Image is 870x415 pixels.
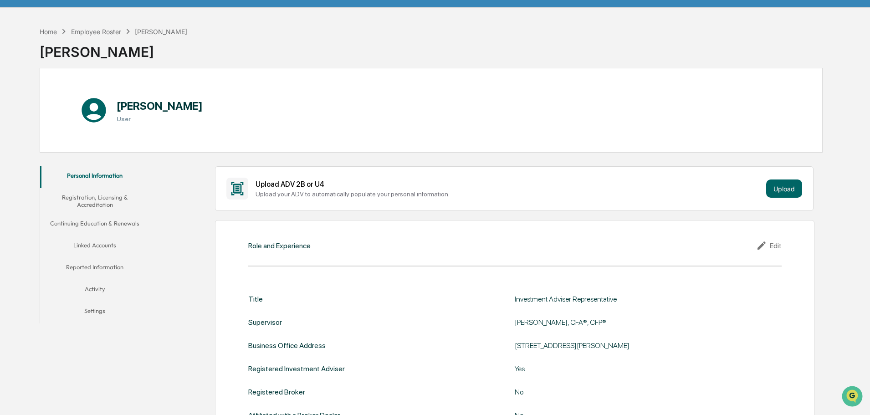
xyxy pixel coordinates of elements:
[155,72,166,83] button: Start new chat
[515,364,742,373] div: Yes
[256,180,763,189] div: Upload ADV 2B or U4
[515,341,742,350] div: [STREET_ADDRESS][PERSON_NAME]
[756,240,782,251] div: Edit
[248,318,282,327] div: Supervisor
[5,128,61,145] a: 🔎Data Lookup
[62,111,117,128] a: 🗄️Attestations
[40,166,149,188] button: Personal Information
[841,385,865,410] iframe: Open customer support
[91,154,110,161] span: Pylon
[248,388,305,396] div: Registered Broker
[248,341,326,350] div: Business Office Address
[248,364,345,373] div: Registered Investment Adviser
[40,258,149,280] button: Reported Information
[40,214,149,236] button: Continuing Education & Renewals
[117,115,203,123] h3: User
[9,133,16,140] div: 🔎
[248,241,311,250] div: Role and Experience
[75,115,113,124] span: Attestations
[18,132,57,141] span: Data Lookup
[515,318,742,327] div: [PERSON_NAME], CFA®, CFP®
[40,236,149,258] button: Linked Accounts
[117,99,203,113] h1: [PERSON_NAME]
[31,79,115,86] div: We're available if you need us!
[40,28,57,36] div: Home
[5,111,62,128] a: 🖐️Preclearance
[40,36,187,60] div: [PERSON_NAME]
[64,154,110,161] a: Powered byPylon
[766,179,802,198] button: Upload
[248,295,263,303] div: Title
[515,295,742,303] div: Investment Adviser Representative
[66,116,73,123] div: 🗄️
[9,19,166,34] p: How can we help?
[18,115,59,124] span: Preclearance
[31,70,149,79] div: Start new chat
[256,190,763,198] div: Upload your ADV to automatically populate your personal information.
[40,166,149,323] div: secondary tabs example
[9,70,26,86] img: 1746055101610-c473b297-6a78-478c-a979-82029cc54cd1
[40,302,149,323] button: Settings
[71,28,121,36] div: Employee Roster
[135,28,187,36] div: [PERSON_NAME]
[40,188,149,214] button: Registration, Licensing & Accreditation
[40,280,149,302] button: Activity
[9,116,16,123] div: 🖐️
[515,388,742,396] div: No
